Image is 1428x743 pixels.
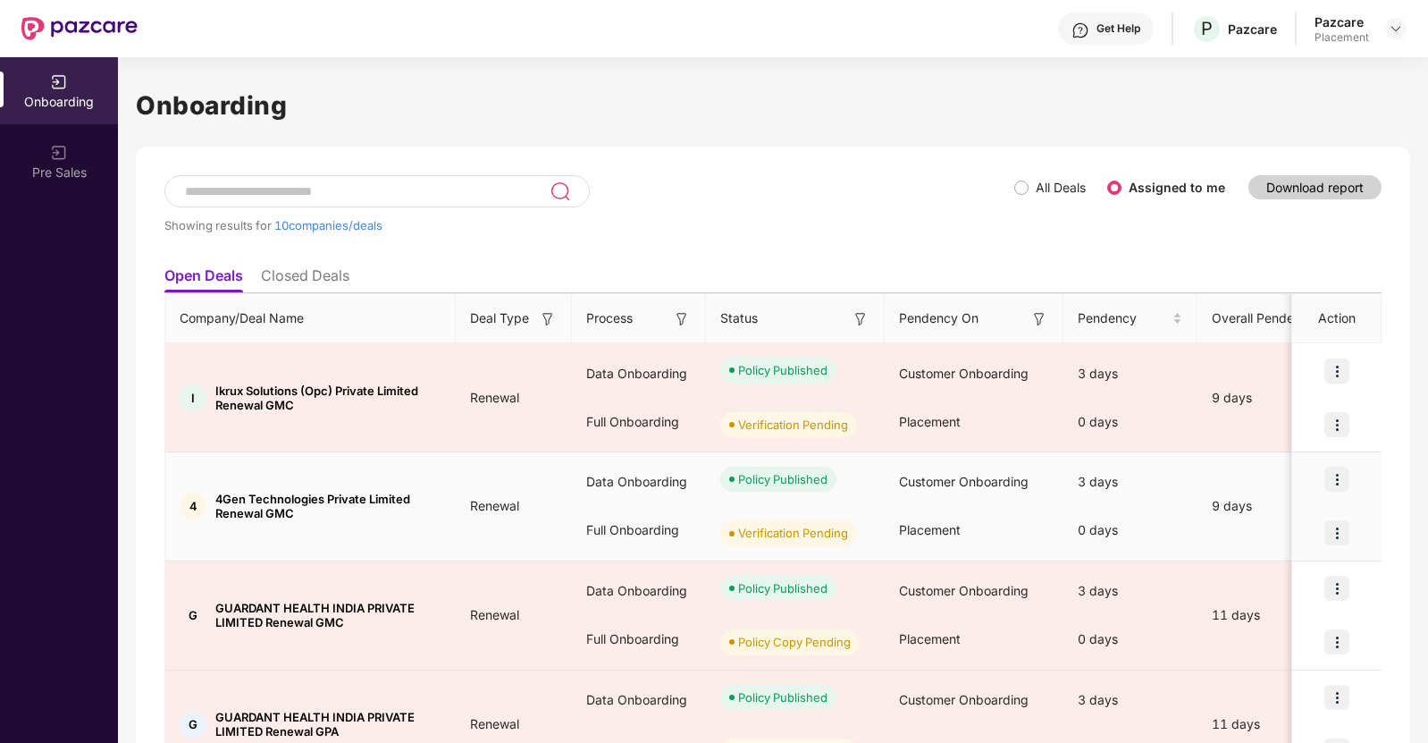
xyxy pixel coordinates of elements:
div: Full Onboarding [572,398,706,446]
div: 11 days [1197,714,1349,734]
span: Placement [899,631,961,646]
img: New Pazcare Logo [21,17,138,40]
div: Policy Published [738,470,827,488]
div: Data Onboarding [572,676,706,724]
h1: Onboarding [136,86,1410,125]
span: Renewal [456,498,533,513]
img: icon [1324,520,1349,545]
div: Data Onboarding [572,567,706,615]
div: Verification Pending [738,524,848,542]
div: I [180,384,206,411]
div: Data Onboarding [572,350,706,398]
div: Showing results for [164,218,1014,232]
div: Get Help [1096,21,1140,36]
div: 0 days [1063,398,1197,446]
span: Customer Onboarding [899,583,1029,598]
img: svg+xml;base64,PHN2ZyB3aWR0aD0iMjAiIGhlaWdodD0iMjAiIHZpZXdCb3g9IjAgMCAyMCAyMCIgZmlsbD0ibm9uZSIgeG... [50,144,68,162]
img: svg+xml;base64,PHN2ZyBpZD0iRHJvcGRvd24tMzJ4MzIiIHhtbG5zPSJodHRwOi8vd3d3LnczLm9yZy8yMDAwL3N2ZyIgd2... [1389,21,1403,36]
div: Policy Published [738,579,827,597]
img: svg+xml;base64,PHN2ZyB3aWR0aD0iMTYiIGhlaWdodD0iMTYiIHZpZXdCb3g9IjAgMCAxNiAxNiIgZmlsbD0ibm9uZSIgeG... [673,310,691,328]
div: 3 days [1063,458,1197,506]
label: All Deals [1036,180,1086,195]
li: Open Deals [164,266,243,292]
th: Action [1292,294,1382,343]
th: Company/Deal Name [165,294,456,343]
img: icon [1324,685,1349,710]
span: Placement [899,414,961,429]
span: Customer Onboarding [899,474,1029,489]
span: GUARDANT HEALTH INDIA PRIVATE LIMITED Renewal GMC [215,601,441,629]
li: Closed Deals [261,266,349,292]
th: Pendency [1063,294,1197,343]
span: 10 companies/deals [274,218,382,232]
span: GUARDANT HEALTH INDIA PRIVATE LIMITED Renewal GPA [215,710,441,739]
span: Ikrux Solutions (Opc) Private Limited Renewal GMC [215,384,441,412]
span: Pendency On [899,308,979,328]
span: 4Gen Technologies Private Limited Renewal GMC [215,492,441,520]
img: icon [1324,629,1349,654]
div: Full Onboarding [572,506,706,554]
img: icon [1324,359,1349,384]
th: Overall Pendency [1197,294,1349,343]
span: Process [586,308,633,328]
div: 3 days [1063,567,1197,615]
div: Pazcare [1228,21,1277,38]
img: icon [1324,467,1349,492]
span: Status [720,308,758,328]
label: Assigned to me [1129,180,1225,195]
button: Download report [1248,175,1382,199]
img: svg+xml;base64,PHN2ZyBpZD0iSGVscC0zMngzMiIgeG1sbnM9Imh0dHA6Ly93d3cudzMub3JnLzIwMDAvc3ZnIiB3aWR0aD... [1071,21,1089,39]
div: Data Onboarding [572,458,706,506]
div: 4 [180,493,206,519]
div: Pazcare [1315,13,1369,30]
span: Placement [899,522,961,537]
img: svg+xml;base64,PHN2ZyB3aWR0aD0iMTYiIGhlaWdodD0iMTYiIHZpZXdCb3g9IjAgMCAxNiAxNiIgZmlsbD0ibm9uZSIgeG... [852,310,869,328]
img: svg+xml;base64,PHN2ZyB3aWR0aD0iMTYiIGhlaWdodD0iMTYiIHZpZXdCb3g9IjAgMCAxNiAxNiIgZmlsbD0ibm9uZSIgeG... [539,310,557,328]
img: svg+xml;base64,PHN2ZyB3aWR0aD0iMjQiIGhlaWdodD0iMjUiIHZpZXdCb3g9IjAgMCAyNCAyNSIgZmlsbD0ibm9uZSIgeG... [550,181,570,202]
div: 0 days [1063,506,1197,554]
div: G [180,602,206,629]
img: svg+xml;base64,PHN2ZyB3aWR0aD0iMTYiIGhlaWdodD0iMTYiIHZpZXdCb3g9IjAgMCAxNiAxNiIgZmlsbD0ibm9uZSIgeG... [1030,310,1048,328]
div: Policy Copy Pending [738,633,851,651]
span: Deal Type [470,308,529,328]
span: Customer Onboarding [899,366,1029,381]
span: Renewal [456,607,533,622]
div: 3 days [1063,676,1197,724]
div: Policy Published [738,361,827,379]
div: 9 days [1197,496,1349,516]
div: G [180,711,206,738]
img: svg+xml;base64,PHN2ZyB3aWR0aD0iMjAiIGhlaWdodD0iMjAiIHZpZXdCb3g9IjAgMCAyMCAyMCIgZmlsbD0ibm9uZSIgeG... [50,73,68,91]
div: Verification Pending [738,416,848,434]
div: 11 days [1197,605,1349,625]
div: 0 days [1063,615,1197,663]
div: Placement [1315,30,1369,45]
div: Policy Published [738,688,827,706]
span: Pendency [1078,308,1169,328]
span: P [1201,18,1213,39]
div: Full Onboarding [572,615,706,663]
div: 9 days [1197,388,1349,408]
span: Customer Onboarding [899,692,1029,707]
img: icon [1324,412,1349,437]
span: Renewal [456,716,533,731]
img: icon [1324,576,1349,601]
div: 3 days [1063,350,1197,398]
span: Renewal [456,390,533,405]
